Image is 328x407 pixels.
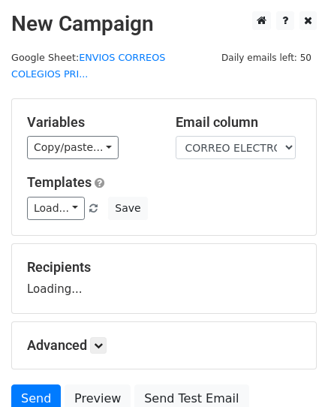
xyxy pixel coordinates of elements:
small: Google Sheet: [11,52,165,80]
a: ENVIOS CORREOS COLEGIOS PRI... [11,52,165,80]
button: Save [108,197,147,220]
a: Daily emails left: 50 [216,52,317,63]
h5: Advanced [27,337,301,354]
h2: New Campaign [11,11,317,37]
h5: Recipients [27,259,301,276]
a: Load... [27,197,85,220]
span: Daily emails left: 50 [216,50,317,66]
h5: Email column [176,114,302,131]
div: Loading... [27,259,301,298]
a: Templates [27,174,92,190]
h5: Variables [27,114,153,131]
a: Copy/paste... [27,136,119,159]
